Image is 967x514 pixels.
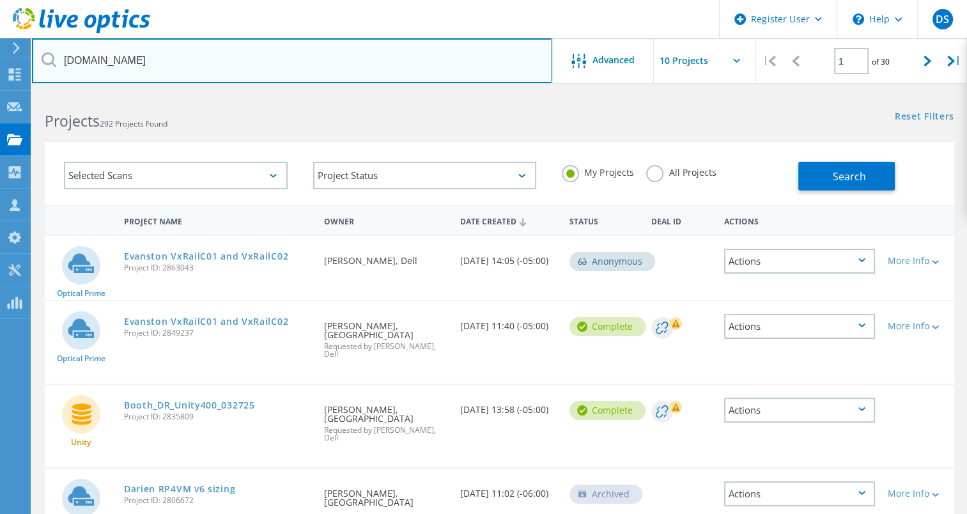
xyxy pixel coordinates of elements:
[562,165,633,177] label: My Projects
[318,385,454,455] div: [PERSON_NAME], [GEOGRAPHIC_DATA]
[563,208,645,232] div: Status
[895,112,954,123] a: Reset Filters
[318,301,454,371] div: [PERSON_NAME], [GEOGRAPHIC_DATA]
[454,236,563,278] div: [DATE] 14:05 (-05:00)
[13,27,150,36] a: Live Optics Dashboard
[57,290,105,297] span: Optical Prime
[888,322,948,331] div: More Info
[324,343,447,358] span: Requested by [PERSON_NAME], Dell
[57,355,105,362] span: Optical Prime
[454,469,563,511] div: [DATE] 11:02 (-06:00)
[124,317,288,326] a: Evanston VxRailC01 and VxRailC02
[724,481,875,506] div: Actions
[569,252,655,271] div: Anonymous
[646,165,716,177] label: All Projects
[724,398,875,423] div: Actions
[724,314,875,339] div: Actions
[454,301,563,343] div: [DATE] 11:40 (-05:00)
[569,401,646,420] div: Complete
[941,38,967,84] div: |
[71,439,91,446] span: Unity
[124,401,255,410] a: Booth_DR_Unity400_032725
[569,317,646,336] div: Complete
[32,38,552,83] input: Search projects by name, owner, ID, company, etc
[124,264,311,272] span: Project ID: 2863043
[318,208,454,232] div: Owner
[833,169,866,183] span: Search
[124,497,311,504] span: Project ID: 2806672
[645,208,718,232] div: Deal Id
[724,249,875,274] div: Actions
[718,208,881,232] div: Actions
[318,236,454,278] div: [PERSON_NAME], Dell
[798,162,895,191] button: Search
[64,162,288,189] div: Selected Scans
[872,56,890,67] span: of 30
[124,485,235,494] a: Darien RP4VM v6 sizing
[888,256,948,265] div: More Info
[324,426,447,442] span: Requested by [PERSON_NAME], Dell
[454,208,563,233] div: Date Created
[100,118,167,129] span: 292 Projects Found
[454,385,563,427] div: [DATE] 13:58 (-05:00)
[592,56,635,65] span: Advanced
[124,252,288,261] a: Evanston VxRailC01 and VxRailC02
[45,111,100,131] b: Projects
[569,485,642,504] div: Archived
[853,13,864,25] svg: \n
[124,413,311,421] span: Project ID: 2835809
[124,329,311,337] span: Project ID: 2849237
[888,489,948,498] div: More Info
[313,162,537,189] div: Project Status
[756,38,782,84] div: |
[936,14,949,24] span: DS
[118,208,318,232] div: Project Name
